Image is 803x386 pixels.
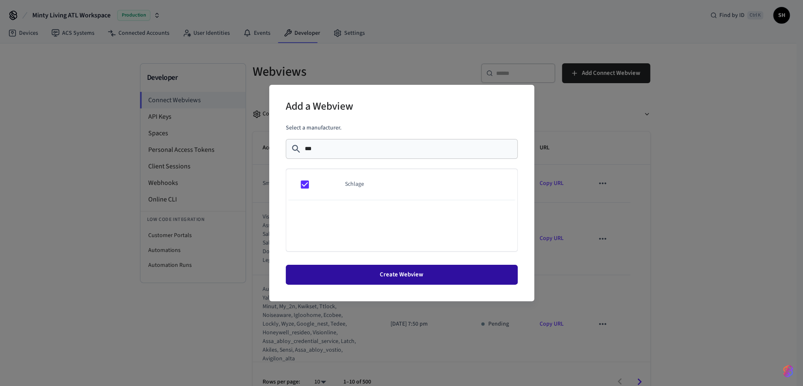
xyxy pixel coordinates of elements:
h2: Add a Webview [286,95,353,120]
td: Schlage [335,169,517,200]
p: Select a manufacturer. [286,124,518,132]
button: Create Webview [286,265,518,285]
table: sticky table [286,169,517,200]
img: SeamLogoGradient.69752ec5.svg [783,364,793,378]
